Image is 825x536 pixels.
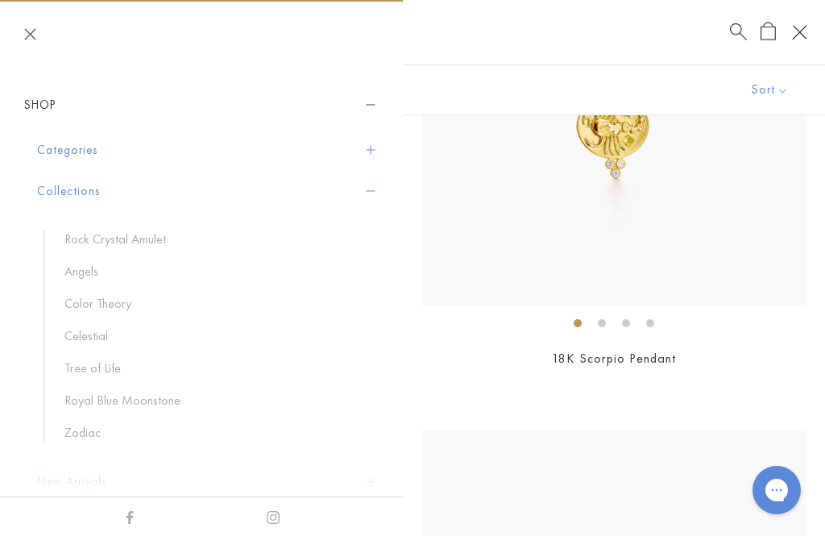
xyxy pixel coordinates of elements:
button: Open navigation [786,19,813,46]
a: Zodiac [64,424,363,442]
a: Instagram [267,507,280,525]
button: Show sort by [715,65,825,114]
a: Angels [64,263,363,280]
a: Royal Blue Moonstone [64,392,363,409]
a: Open Shopping Bag [761,22,776,42]
a: Search [730,22,747,42]
button: Collections [37,171,379,212]
a: Tree of Life [64,359,363,377]
a: Rock Crystal Amulet [64,231,363,248]
button: Close navigation [24,28,36,40]
a: Celestial [64,327,363,345]
button: Shop [24,87,379,123]
a: 18K Scorpio Pendant [552,350,676,367]
iframe: Gorgias live chat messenger [744,460,809,520]
a: Facebook [123,507,136,525]
button: New Arrivals [37,461,379,502]
a: Color Theory [64,295,363,313]
button: Categories [37,130,379,171]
